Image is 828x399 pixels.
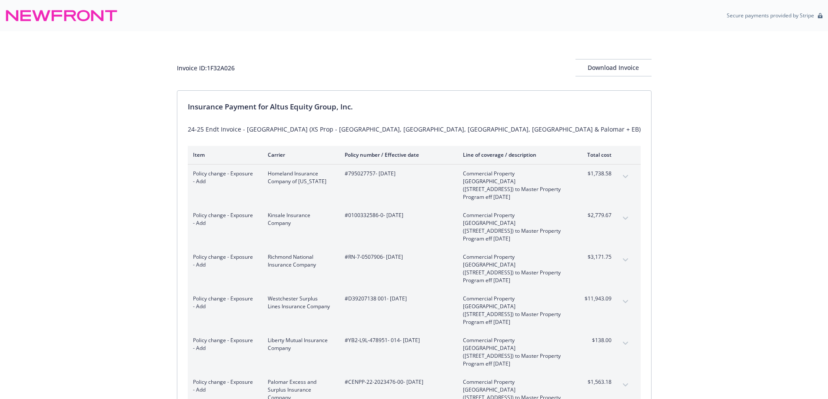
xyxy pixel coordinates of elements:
[345,295,449,303] span: #D39207138 001 - [DATE]
[619,170,632,184] button: expand content
[268,211,331,227] span: Kinsale Insurance Company
[619,336,632,350] button: expand content
[463,378,565,386] span: Commercial Property
[579,336,612,344] span: $138.00
[188,101,641,112] div: Insurance Payment for Altus Equity Group, Inc.
[619,295,632,309] button: expand content
[188,290,638,331] div: Policy change - Exposure - AddWestchester Surplus Lines Insurance Company#D39207138 001- [DATE]Co...
[268,151,331,158] div: Carrier
[268,253,331,269] span: Richmond National Insurance Company
[575,59,652,76] div: Download Invoice
[345,151,449,158] div: Policy number / Effective date
[463,151,565,158] div: Line of coverage / description
[188,206,638,248] div: Policy change - Exposure - AddKinsale Insurance Company#0100332586-0- [DATE]Commercial Property[G...
[463,303,565,326] span: [GEOGRAPHIC_DATA] ([STREET_ADDRESS]) to Master Property Program eff [DATE]
[193,253,254,269] span: Policy change - Exposure - Add
[579,253,612,261] span: $3,171.75
[463,295,565,303] span: Commercial Property
[463,219,565,243] span: [GEOGRAPHIC_DATA] ([STREET_ADDRESS]) to Master Property Program eff [DATE]
[345,170,449,178] span: #795027757 - [DATE]
[193,378,254,394] span: Policy change - Exposure - Add
[463,295,565,326] span: Commercial Property[GEOGRAPHIC_DATA] ([STREET_ADDRESS]) to Master Property Program eff [DATE]
[463,253,565,284] span: Commercial Property[GEOGRAPHIC_DATA] ([STREET_ADDRESS]) to Master Property Program eff [DATE]
[193,211,254,227] span: Policy change - Exposure - Add
[193,170,254,185] span: Policy change - Exposure - Add
[268,336,331,352] span: Liberty Mutual Insurance Company
[268,170,331,185] span: Homeland Insurance Company of [US_STATE]
[193,295,254,310] span: Policy change - Exposure - Add
[463,211,565,219] span: Commercial Property
[193,336,254,352] span: Policy change - Exposure - Add
[268,295,331,310] span: Westchester Surplus Lines Insurance Company
[345,253,449,261] span: #RN-7-0507906 - [DATE]
[579,295,612,303] span: $11,943.09
[619,378,632,392] button: expand content
[463,170,565,201] span: Commercial Property[GEOGRAPHIC_DATA] ([STREET_ADDRESS]) to Master Property Program eff [DATE]
[188,248,638,290] div: Policy change - Exposure - AddRichmond National Insurance Company#RN-7-0507906- [DATE]Commercial ...
[579,378,612,386] span: $1,563.18
[463,344,565,368] span: [GEOGRAPHIC_DATA] ([STREET_ADDRESS]) to Master Property Program eff [DATE]
[727,12,814,19] p: Secure payments provided by Stripe
[177,63,235,73] div: Invoice ID: 1F32A026
[345,211,449,219] span: #0100332586-0 - [DATE]
[575,59,652,76] button: Download Invoice
[463,336,565,368] span: Commercial Property[GEOGRAPHIC_DATA] ([STREET_ADDRESS]) to Master Property Program eff [DATE]
[188,165,638,206] div: Policy change - Exposure - AddHomeland Insurance Company of [US_STATE]#795027757- [DATE]Commercia...
[579,170,612,178] span: $1,738.58
[463,211,565,243] span: Commercial Property[GEOGRAPHIC_DATA] ([STREET_ADDRESS]) to Master Property Program eff [DATE]
[619,211,632,225] button: expand content
[579,151,612,158] div: Total cost
[188,331,638,373] div: Policy change - Exposure - AddLiberty Mutual Insurance Company#YB2-L9L-478951- 014- [DATE]Commerc...
[345,336,449,344] span: #YB2-L9L-478951- 014 - [DATE]
[345,378,449,386] span: #CENPP-22-2023476-00 - [DATE]
[463,261,565,284] span: [GEOGRAPHIC_DATA] ([STREET_ADDRESS]) to Master Property Program eff [DATE]
[579,211,612,219] span: $2,779.67
[463,253,565,261] span: Commercial Property
[463,170,565,178] span: Commercial Property
[619,253,632,267] button: expand content
[463,178,565,201] span: [GEOGRAPHIC_DATA] ([STREET_ADDRESS]) to Master Property Program eff [DATE]
[193,151,254,158] div: Item
[463,336,565,344] span: Commercial Property
[188,125,641,134] div: 24-25 Endt Invoice - [GEOGRAPHIC_DATA] (XS Prop - [GEOGRAPHIC_DATA], [GEOGRAPHIC_DATA], [GEOGRAPH...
